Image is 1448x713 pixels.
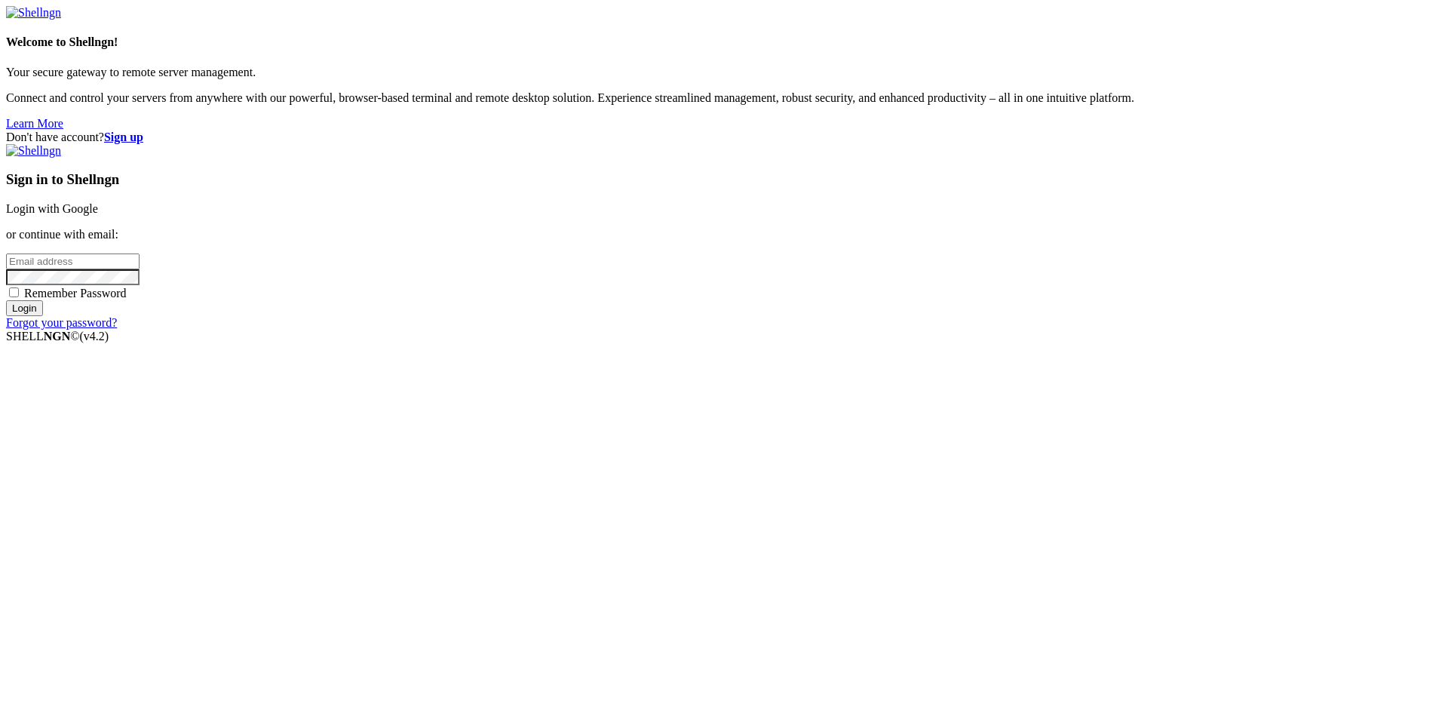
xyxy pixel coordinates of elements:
img: Shellngn [6,6,61,20]
a: Sign up [104,131,143,143]
b: NGN [44,330,71,343]
p: or continue with email: [6,228,1442,241]
span: SHELL © [6,330,109,343]
h3: Sign in to Shellngn [6,171,1442,188]
input: Remember Password [9,287,19,297]
h4: Welcome to Shellngn! [6,35,1442,49]
span: Remember Password [24,287,127,300]
img: Shellngn [6,144,61,158]
p: Your secure gateway to remote server management. [6,66,1442,79]
a: Forgot your password? [6,316,117,329]
p: Connect and control your servers from anywhere with our powerful, browser-based terminal and remo... [6,91,1442,105]
a: Login with Google [6,202,98,215]
input: Email address [6,254,140,269]
div: Don't have account? [6,131,1442,144]
span: 4.2.0 [80,330,109,343]
input: Login [6,300,43,316]
a: Learn More [6,117,63,130]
